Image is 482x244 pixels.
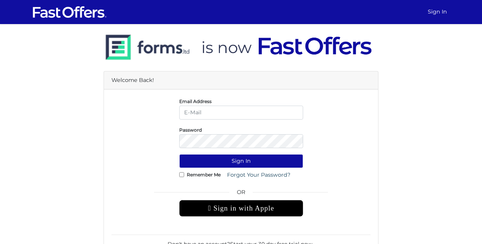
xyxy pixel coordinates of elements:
[179,188,303,200] span: OR
[222,168,295,182] a: Forgot Your Password?
[179,129,202,131] label: Password
[187,174,221,176] label: Remember Me
[179,154,303,168] button: Sign In
[179,200,303,217] div: Sign in with Apple
[104,71,378,89] div: Welcome Back!
[179,106,303,120] input: E-Mail
[179,100,212,102] label: Email Address
[425,5,450,19] a: Sign In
